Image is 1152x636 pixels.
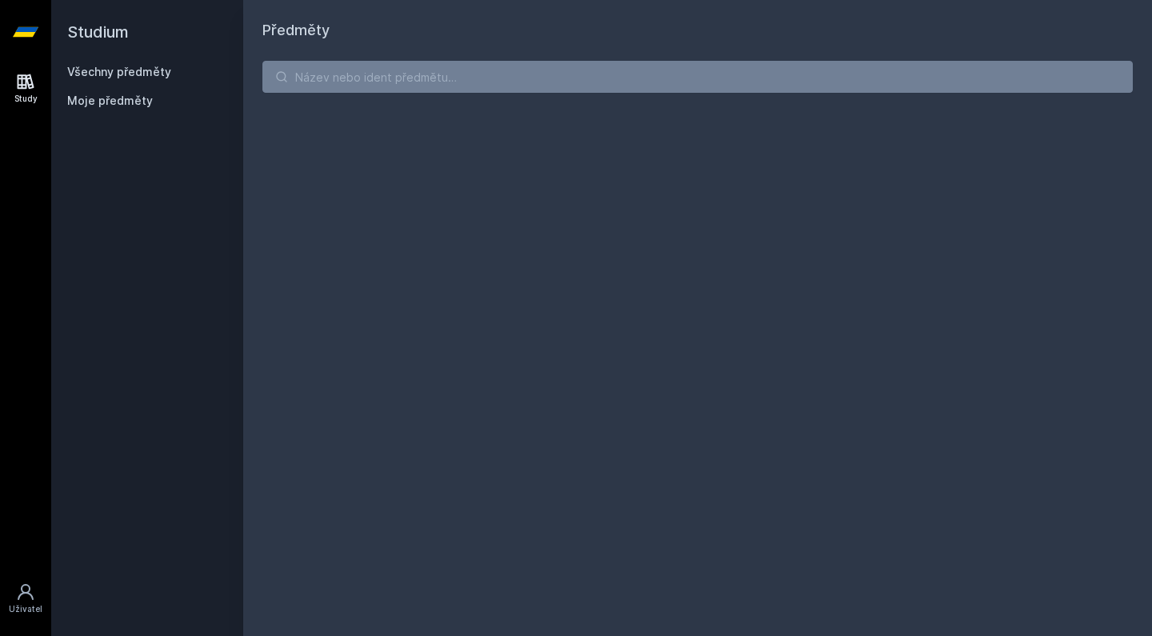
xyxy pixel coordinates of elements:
a: Všechny předměty [67,65,171,78]
h1: Předměty [262,19,1133,42]
a: Study [3,64,48,113]
input: Název nebo ident předmětu… [262,61,1133,93]
div: Study [14,93,38,105]
span: Moje předměty [67,93,153,109]
a: Uživatel [3,574,48,623]
div: Uživatel [9,603,42,615]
